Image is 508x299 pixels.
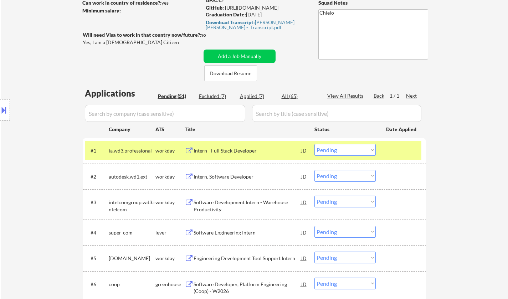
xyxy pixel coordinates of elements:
[206,11,246,17] strong: Graduation Date:
[155,255,185,262] div: workday
[155,173,185,180] div: workday
[206,20,305,30] a: Download Transcript:[PERSON_NAME] [PERSON_NAME] - Transcript.pdf
[155,229,185,236] div: lever
[194,281,301,295] div: Software Developer, Platform Engineering (Coop) - W2026
[200,31,221,38] div: no
[206,5,224,11] strong: GitHub:
[390,92,406,99] div: 1 / 1
[206,19,255,25] strong: Download Transcript:
[194,255,301,262] div: Engineering Development Tool Support Intern
[91,255,103,262] div: #5
[301,196,308,208] div: JD
[83,32,201,38] strong: Will need Visa to work in that country now/future?:
[109,147,155,154] div: ia.wd3.professional
[301,144,308,157] div: JD
[109,126,155,133] div: Company
[155,147,185,154] div: workday
[91,229,103,236] div: #4
[85,105,245,122] input: Search by company (case sensitive)
[91,173,103,180] div: #2
[91,281,103,288] div: #6
[252,105,421,122] input: Search by title (case sensitive)
[301,226,308,239] div: JD
[155,281,185,288] div: greenhouse
[109,255,155,262] div: [DOMAIN_NAME]
[109,199,155,213] div: intelcomgroup.wd3.intelcom
[314,123,376,135] div: Status
[83,39,203,46] div: Yes, I am a [DEMOGRAPHIC_DATA] Citizen
[225,5,278,11] a: [URL][DOMAIN_NAME]
[194,199,301,213] div: Software Development Intern - Warehouse Productivity
[327,92,365,99] div: View All Results
[301,170,308,183] div: JD
[386,126,417,133] div: Date Applied
[185,126,308,133] div: Title
[282,93,317,100] div: All (65)
[109,229,155,236] div: super-com
[91,199,103,206] div: #3
[194,229,301,236] div: Software Engineering Intern
[194,173,301,180] div: Intern, Software Developer
[206,20,305,30] div: [PERSON_NAME] [PERSON_NAME] - Transcript.pdf
[206,11,307,18] div: [DATE]
[204,50,276,63] button: Add a Job Manually
[158,93,194,100] div: Pending (51)
[194,147,301,154] div: Intern - Full Stack Developer
[204,65,257,81] button: Download Resume
[82,7,121,14] strong: Minimum salary:
[240,93,276,100] div: Applied (7)
[301,252,308,264] div: JD
[155,199,185,206] div: workday
[199,93,235,100] div: Excluded (7)
[109,281,155,288] div: coop
[109,173,155,180] div: autodesk.wd1.ext
[301,278,308,290] div: JD
[155,126,185,133] div: ATS
[406,92,417,99] div: Next
[374,92,385,99] div: Back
